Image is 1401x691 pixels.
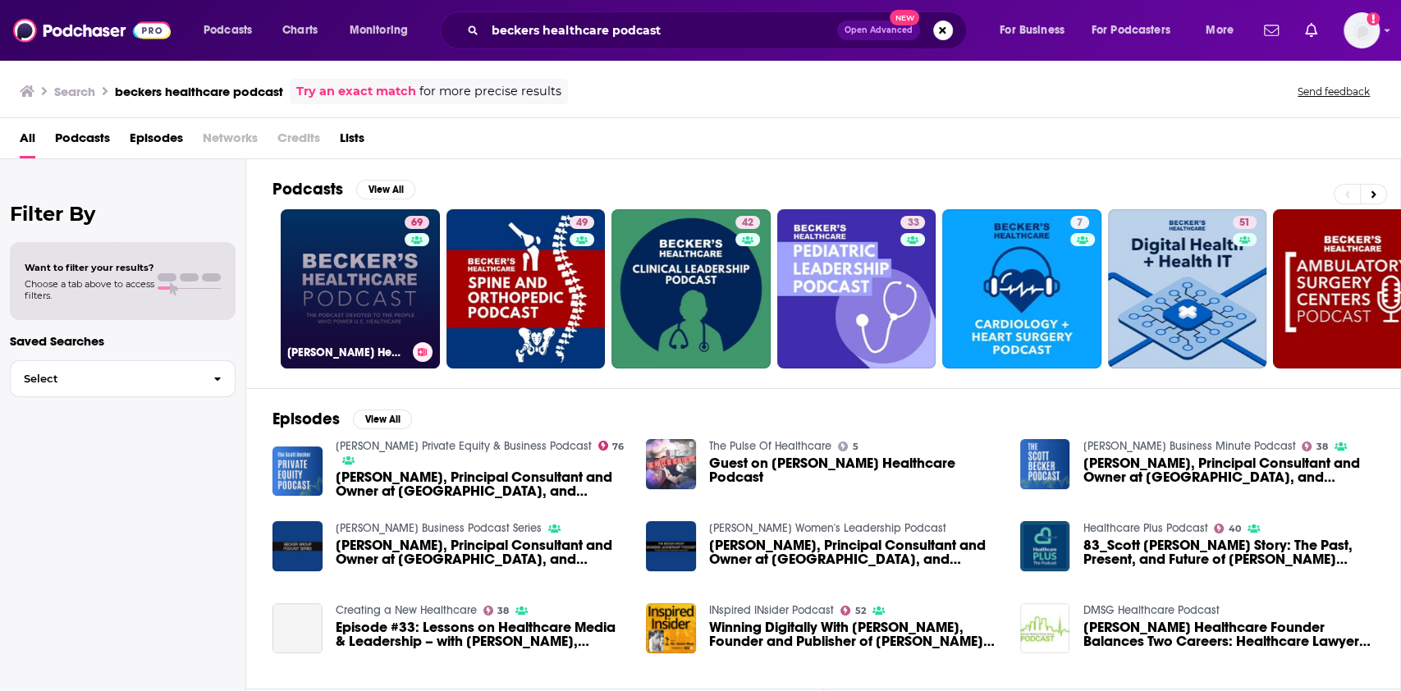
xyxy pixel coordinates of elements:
span: Logged in as gmalloy [1344,12,1380,48]
a: Liz Hutson, Principal Consultant and Owner at EGH, and Scott Becker, Founder and Publisher of Bec... [336,538,627,566]
span: For Business [1000,19,1064,42]
span: 42 [742,215,753,231]
button: open menu [988,17,1085,43]
a: 38 [483,606,510,615]
button: open menu [1194,17,1254,43]
span: Select [11,373,200,384]
span: Choose a tab above to access filters. [25,278,154,301]
button: open menu [338,17,429,43]
span: for more precise results [419,82,561,101]
a: Becker Private Equity & Business Podcast [336,439,592,453]
a: DMSG Healthcare Podcast [1083,603,1219,617]
a: 5 [838,442,858,451]
a: Try an exact match [296,82,416,101]
a: Liz Hutson, Principal Consultant and Owner at EGH, and Scott Becker, Founder and Publisher of Bec... [1020,439,1070,489]
a: 7 [942,209,1101,368]
input: Search podcasts, credits, & more... [485,17,837,43]
img: Podchaser - Follow, Share and Rate Podcasts [13,15,171,46]
a: 49 [570,216,594,229]
a: 42 [611,209,771,368]
span: Networks [203,125,258,158]
span: 40 [1229,525,1241,533]
span: [PERSON_NAME], Principal Consultant and Owner at [GEOGRAPHIC_DATA], and [PERSON_NAME], Founder an... [709,538,1000,566]
a: 42 [735,216,760,229]
a: 49 [446,209,606,368]
a: INspired INsider Podcast [709,603,834,617]
span: 52 [855,607,866,615]
span: 5 [853,443,858,451]
div: Search podcasts, credits, & more... [456,11,982,49]
a: 76 [598,441,625,451]
a: Episode #33: Lessons on Healthcare Media & Leadership – with Scott Becker, founder & publisher of... [336,620,627,648]
a: Show notifications dropdown [1298,16,1324,44]
button: Show profile menu [1344,12,1380,48]
a: Creating a New Healthcare [336,603,477,617]
span: Credits [277,125,320,158]
h2: Episodes [272,409,340,429]
img: Liz Hutson, Principal Consultant and Owner at EGH, and Scott Becker, Founder and Publisher of Bec... [646,521,696,571]
span: More [1206,19,1234,42]
img: Liz Hutson, Principal Consultant and Owner at EGH, and Scott Becker, Founder and Publisher of Bec... [272,521,323,571]
h3: [PERSON_NAME] Healthcare Podcast [287,345,406,359]
a: Healthcare Plus Podcast [1083,521,1207,535]
button: View All [353,410,412,429]
img: User Profile [1344,12,1380,48]
span: 69 [411,215,423,231]
span: Charts [282,19,318,42]
a: 83_Scott Becker’s Story: The Past, Present, and Future of Becker’s Healthcare [1083,538,1374,566]
span: 33 [907,215,918,231]
span: 38 [497,607,509,615]
span: [PERSON_NAME], Principal Consultant and Owner at [GEOGRAPHIC_DATA], and [PERSON_NAME], Founder an... [1083,456,1374,484]
a: All [20,125,35,158]
a: The Pulse Of Healthcare [709,439,831,453]
a: 38 [1302,442,1328,451]
a: Podcasts [55,125,110,158]
a: Becker Women's Leadership Podcast [709,521,946,535]
span: New [890,10,919,25]
a: Becker Business Podcast Series [336,521,542,535]
h3: beckers healthcare podcast [115,84,283,99]
img: Liz Hutson, Principal Consultant and Owner at EGH, and Scott Becker, Founder and Publisher of Bec... [272,446,323,497]
h2: Filter By [10,202,236,226]
button: open menu [1081,17,1194,43]
span: 7 [1077,215,1083,231]
a: 69 [405,216,429,229]
a: 51 [1108,209,1267,368]
h2: Podcasts [272,179,343,199]
a: 33 [900,216,925,229]
span: Podcasts [204,19,252,42]
a: Becker Business Minute Podcast [1083,439,1295,453]
a: Episodes [130,125,183,158]
a: Winning Digitally With Scott Becker, Founder and Publisher of Becker’s Hospital Review and Becker... [709,620,1000,648]
span: 38 [1316,443,1328,451]
a: Lists [340,125,364,158]
img: Winning Digitally With Scott Becker, Founder and Publisher of Becker’s Hospital Review and Becker... [646,603,696,653]
span: Open Advanced [845,26,913,34]
button: View All [356,180,415,199]
img: Guest on Becker’s Healthcare Podcast [646,439,696,489]
button: Send feedback [1293,85,1375,98]
span: 76 [612,443,624,451]
button: open menu [192,17,273,43]
a: Guest on Becker’s Healthcare Podcast [709,456,1000,484]
span: Monitoring [350,19,408,42]
h3: Search [54,84,95,99]
span: Episode #33: Lessons on Healthcare Media & Leadership – with [PERSON_NAME], founder & publisher o... [336,620,627,648]
p: Saved Searches [10,333,236,349]
button: Open AdvancedNew [837,21,920,40]
span: [PERSON_NAME], Principal Consultant and Owner at [GEOGRAPHIC_DATA], and [PERSON_NAME], Founder an... [336,470,627,498]
a: Liz Hutson, Principal Consultant and Owner at EGH, and Scott Becker, Founder and Publisher of Bec... [1083,456,1374,484]
a: EpisodesView All [272,409,412,429]
a: Liz Hutson, Principal Consultant and Owner at EGH, and Scott Becker, Founder and Publisher of Bec... [709,538,1000,566]
span: 83_Scott [PERSON_NAME] Story: The Past, Present, and Future of [PERSON_NAME] Healthcare [1083,538,1374,566]
a: 69[PERSON_NAME] Healthcare Podcast [281,209,440,368]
